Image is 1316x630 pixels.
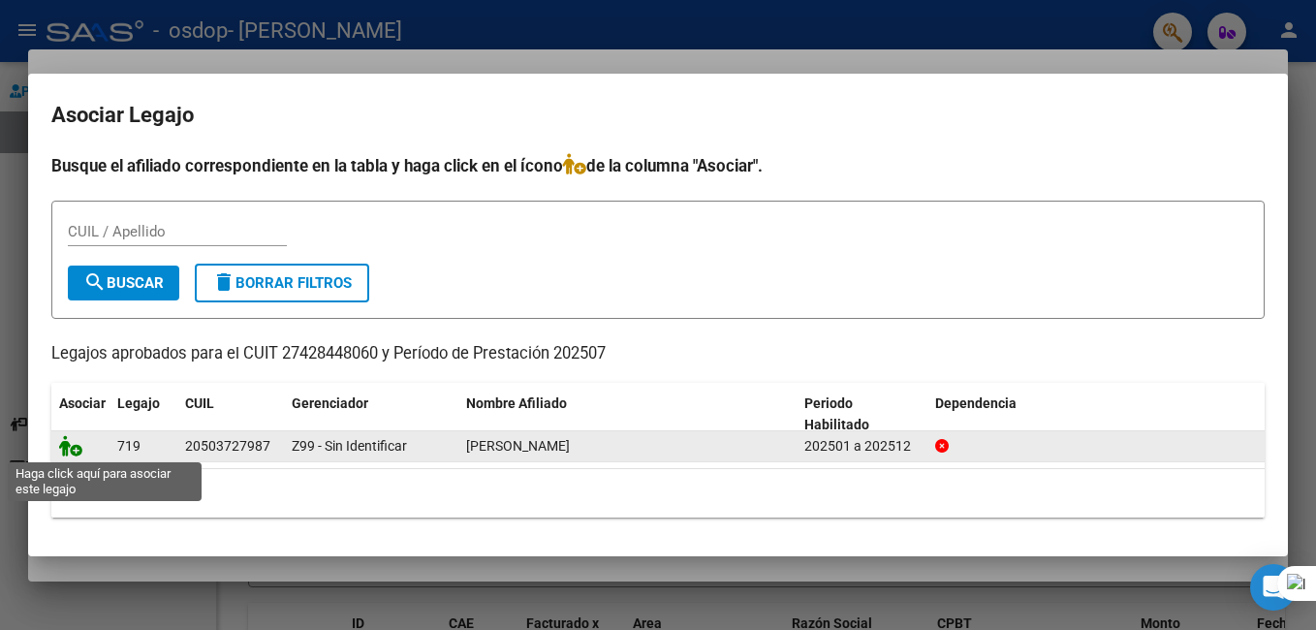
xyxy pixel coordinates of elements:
[59,395,106,411] span: Asociar
[466,395,567,411] span: Nombre Afiliado
[51,153,1265,178] h4: Busque el afiliado correspondiente en la tabla y haga click en el ícono de la columna "Asociar".
[110,383,177,447] datatable-header-cell: Legajo
[83,270,107,294] mat-icon: search
[927,383,1266,447] datatable-header-cell: Dependencia
[177,383,284,447] datatable-header-cell: CUIL
[804,395,869,433] span: Periodo Habilitado
[195,264,369,302] button: Borrar Filtros
[83,274,164,292] span: Buscar
[185,435,270,457] div: 20503727987
[935,395,1017,411] span: Dependencia
[117,438,141,454] span: 719
[68,266,179,300] button: Buscar
[292,438,407,454] span: Z99 - Sin Identificar
[51,97,1265,134] h2: Asociar Legajo
[51,342,1265,366] p: Legajos aprobados para el CUIT 27428448060 y Período de Prestación 202507
[458,383,797,447] datatable-header-cell: Nombre Afiliado
[51,383,110,447] datatable-header-cell: Asociar
[212,270,235,294] mat-icon: delete
[51,469,1265,518] div: 1 registros
[292,395,368,411] span: Gerenciador
[797,383,927,447] datatable-header-cell: Periodo Habilitado
[185,395,214,411] span: CUIL
[804,435,920,457] div: 202501 a 202512
[466,438,570,454] span: PIDONE BELCHER FRANCESCO
[117,395,160,411] span: Legajo
[284,383,458,447] datatable-header-cell: Gerenciador
[1250,564,1297,611] div: Open Intercom Messenger
[212,274,352,292] span: Borrar Filtros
